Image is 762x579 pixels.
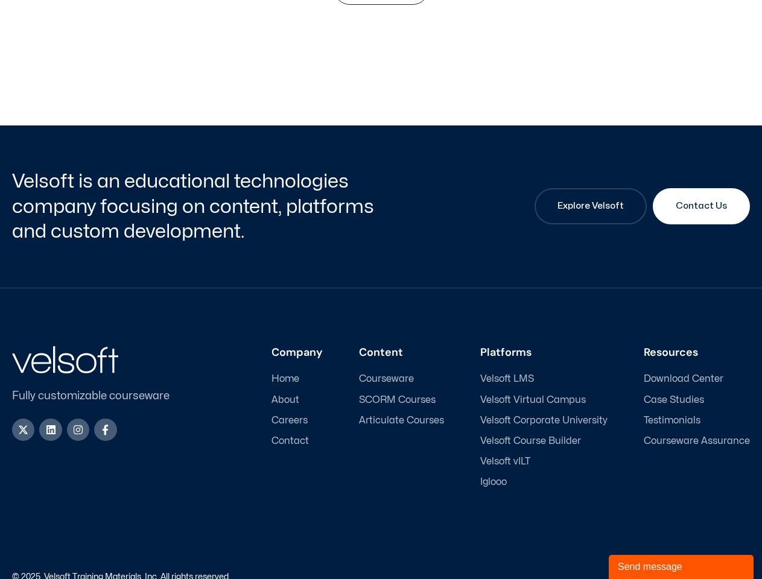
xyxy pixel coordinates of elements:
a: SCORM Courses [359,394,444,406]
h3: Resources [644,346,750,359]
a: Courseware Assurance [644,435,750,447]
a: Case Studies [644,394,750,406]
span: Iglooo [480,476,507,488]
a: Download Center [644,373,750,385]
a: Articulate Courses [359,415,444,426]
a: Courseware [359,373,444,385]
span: Careers [271,415,308,426]
a: Home [271,373,323,385]
a: Velsoft LMS [480,373,608,385]
a: Iglooo [480,476,608,488]
span: Testimonials [644,415,700,426]
a: Careers [271,415,323,426]
a: Contact Us [653,188,750,224]
span: SCORM Courses [359,394,436,406]
h2: Velsoft is an educational technologies company focusing on content, platforms and custom developm... [12,169,378,244]
span: Contact Us [676,199,727,214]
span: About [271,394,299,406]
a: Velsoft Course Builder [480,435,608,447]
span: Explore Velsoft [557,199,624,214]
a: Contact [271,435,323,447]
h3: Platforms [480,346,608,359]
a: Velsoft Corporate University [480,415,608,426]
span: Contact [271,435,309,447]
span: Courseware [359,373,414,385]
h3: Content [359,346,444,359]
span: Velsoft vILT [480,456,530,467]
span: Velsoft Virtual Campus [480,394,586,406]
a: Testimonials [644,415,750,426]
h3: Company [271,346,323,359]
a: About [271,394,323,406]
span: Case Studies [644,394,704,406]
p: Fully customizable courseware [12,388,189,404]
a: Velsoft Virtual Campus [480,394,608,406]
span: Velsoft Course Builder [480,435,581,447]
iframe: chat widget [609,552,756,579]
a: Explore Velsoft [535,188,647,224]
span: Velsoft LMS [480,373,534,385]
span: Download Center [644,373,723,385]
span: Home [271,373,299,385]
a: Velsoft vILT [480,456,608,467]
